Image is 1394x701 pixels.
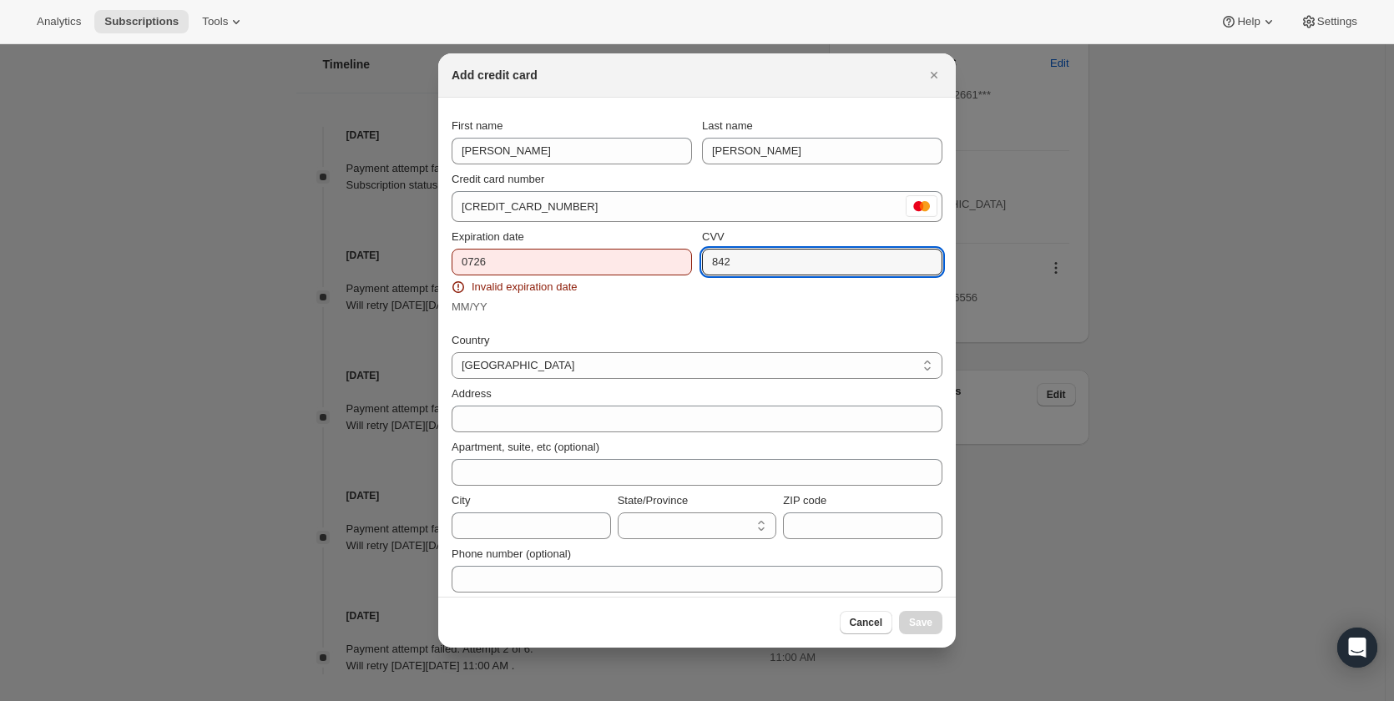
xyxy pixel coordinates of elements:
button: Help [1210,10,1286,33]
span: Invalid expiration date [472,279,577,295]
span: City [452,494,470,507]
span: State/Province [618,494,689,507]
button: Subscriptions [94,10,189,33]
span: Phone number (optional) [452,547,571,560]
span: Address [452,387,492,400]
span: Expiration date [452,230,524,243]
span: Tools [202,15,228,28]
span: Last name [702,119,753,132]
span: Analytics [37,15,81,28]
button: Cancel [840,611,892,634]
span: Credit card number [452,173,544,185]
span: Subscriptions [104,15,179,28]
span: First name [452,119,503,132]
div: Open Intercom Messenger [1337,628,1377,668]
button: Settings [1290,10,1367,33]
span: ZIP code [783,494,826,507]
span: Help [1237,15,1260,28]
span: Settings [1317,15,1357,28]
span: Apartment, suite, etc (optional) [452,441,599,453]
span: Cancel [850,616,882,629]
button: Tools [192,10,255,33]
span: CVV [702,230,725,243]
button: Analytics [27,10,91,33]
button: Close [922,63,946,87]
span: Country [452,334,490,346]
span: MM/YY [452,300,487,313]
h2: Add credit card [452,67,538,83]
